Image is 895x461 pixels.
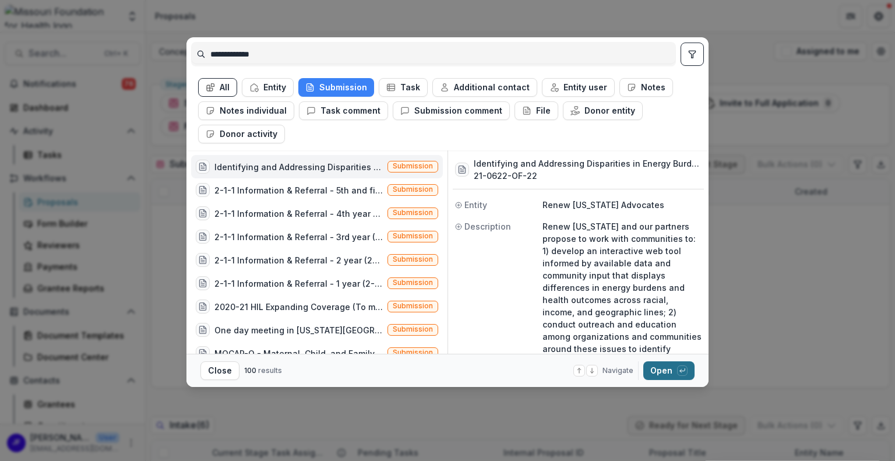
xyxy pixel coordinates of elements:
[214,301,383,313] div: 2020-21 HIL Expanding Coverage (To maintain the gains in enrollment and infrastructure made by th...
[393,209,433,217] span: Submission
[393,232,433,240] span: Submission
[542,199,702,211] p: Renew [US_STATE] Advocates
[619,78,673,97] button: Notes
[643,361,695,380] button: Open
[602,365,633,376] span: Navigate
[542,220,702,428] p: Renew [US_STATE] and our partners propose to work with communities to: 1) develop an interactive ...
[242,78,294,97] button: Entity
[198,101,294,120] button: Notes individual
[542,78,615,97] button: Entity user
[214,347,383,360] div: MOCAP-Q - Maternal, Child, and Family Health Coalition (MCFHC) - HRSA-14-113 due [DATE]. Due date...
[200,361,239,380] button: Close
[198,78,237,97] button: All
[515,101,558,120] button: File
[681,43,704,66] button: toggle filters
[393,302,433,310] span: Submission
[464,199,487,211] span: Entity
[474,170,702,182] h3: 21-0622-OF-22
[214,207,383,220] div: 2-1-1 Information & Referral - 4th year (2-1-1 Information & Referral is an easy link to informat...
[298,78,374,97] button: Submission
[563,101,643,120] button: Donor entity
[393,349,433,357] span: Submission
[214,161,383,173] div: Identifying and Addressing Disparities in Energy Burdens and Health Outcomes in [US_STATE] Commun...
[393,279,433,287] span: Submission
[214,231,383,243] div: 2-1-1 Information & Referral - 3rd year (2-1-1 Information & Referral is an easy link to informat...
[474,157,702,170] h3: Identifying and Addressing Disparities in Energy Burdens and Health Outcomes in [US_STATE] Commun...
[393,185,433,193] span: Submission
[393,162,433,170] span: Submission
[214,324,383,336] div: One day meeting in [US_STATE][GEOGRAPHIC_DATA] - [DATE]. Transforming the way health care is deli...
[393,325,433,333] span: Submission
[393,255,433,263] span: Submission
[258,366,282,375] span: results
[299,101,388,120] button: Task comment
[464,220,511,233] span: Description
[198,125,285,143] button: Donor activity
[214,184,383,196] div: 2-1-1 Information & Referral - 5th and final year (2-1-1 Information & Referral is an easy link t...
[214,277,383,290] div: 2-1-1 Information & Referral - 1 year (2-1-1 Information & Referral is an easy link to informatio...
[393,101,510,120] button: Submission comment
[244,366,256,375] span: 100
[379,78,428,97] button: Task
[432,78,537,97] button: Additional contact
[214,254,383,266] div: 2-1-1 Information & Referral - 2 year (2-1-1 Information & Referral is an easy link to informatio...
